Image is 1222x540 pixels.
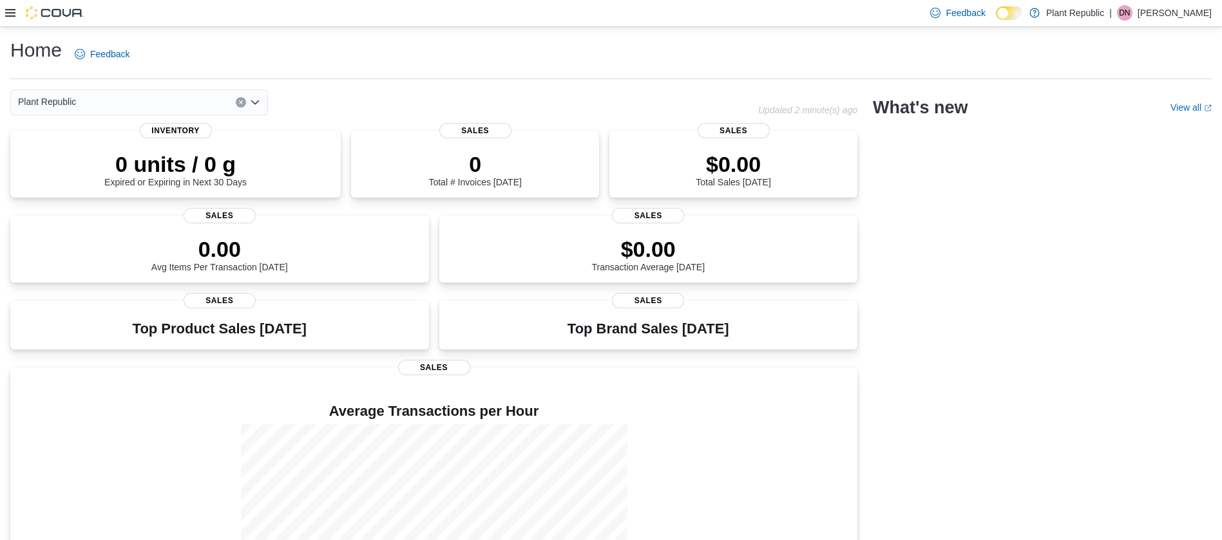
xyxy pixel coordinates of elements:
[236,97,246,107] button: Clear input
[70,41,135,67] a: Feedback
[133,321,307,337] h3: Top Product Sales [DATE]
[21,404,847,419] h4: Average Transactions per Hour
[90,48,129,61] span: Feedback
[698,123,770,138] span: Sales
[104,151,247,187] div: Expired or Expiring in Next 30 Days
[18,94,76,109] span: Plant Republic
[10,37,62,63] h1: Home
[26,6,84,19] img: Cova
[428,151,521,187] div: Total # Invoices [DATE]
[1138,5,1212,21] p: [PERSON_NAME]
[184,208,256,223] span: Sales
[1046,5,1104,21] p: Plant Republic
[1117,5,1132,21] div: Delina Negassi
[696,151,770,187] div: Total Sales [DATE]
[104,151,247,177] p: 0 units / 0 g
[591,236,705,262] p: $0.00
[996,6,1023,20] input: Dark Mode
[250,97,260,107] button: Open list of options
[184,293,256,308] span: Sales
[946,6,985,19] span: Feedback
[758,105,857,115] p: Updated 2 minute(s) ago
[612,208,684,223] span: Sales
[1204,104,1212,112] svg: External link
[151,236,288,272] div: Avg Items Per Transaction [DATE]
[428,151,521,177] p: 0
[591,236,705,272] div: Transaction Average [DATE]
[568,321,729,337] h3: Top Brand Sales [DATE]
[1109,5,1112,21] p: |
[696,151,770,177] p: $0.00
[1170,102,1212,113] a: View allExternal link
[140,123,212,138] span: Inventory
[398,360,470,375] span: Sales
[612,293,684,308] span: Sales
[996,20,997,21] span: Dark Mode
[1119,5,1130,21] span: DN
[151,236,288,262] p: 0.00
[439,123,511,138] span: Sales
[873,97,968,118] h2: What's new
